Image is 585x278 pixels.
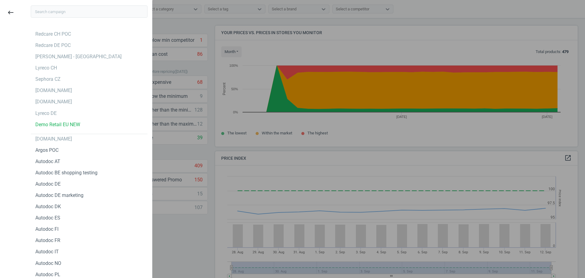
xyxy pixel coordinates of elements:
[35,226,58,233] div: Autodoc FI
[35,31,71,37] div: Redcare CH POC
[35,192,83,199] div: Autodoc DE marketing
[35,237,60,244] div: Autodoc FR
[35,203,61,210] div: Autodoc DK
[35,87,72,94] div: [DOMAIN_NAME]
[35,271,60,278] div: Autodoc PL
[35,110,57,117] div: Lyreco DE
[35,76,61,83] div: Sephora CZ
[31,5,147,18] input: Search campaign
[4,5,18,20] button: keyboard_backspace
[35,53,122,60] div: [PERSON_NAME] - [GEOGRAPHIC_DATA]
[35,136,72,142] div: [DOMAIN_NAME]
[35,260,61,267] div: Autodoc NO
[35,215,60,221] div: Autodoc ES
[35,169,97,176] div: Autodoc BE shopping testing
[35,65,57,71] div: Lyreco CH
[35,121,80,128] div: Demo Retail EU NEW
[35,42,71,49] div: Redcare DE POC
[35,147,58,154] div: Argos POC
[7,9,14,16] i: keyboard_backspace
[35,158,60,165] div: Autodoc AT
[35,98,72,105] div: [DOMAIN_NAME]
[35,248,59,255] div: Autodoc IT
[35,181,61,187] div: Autodoc DE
